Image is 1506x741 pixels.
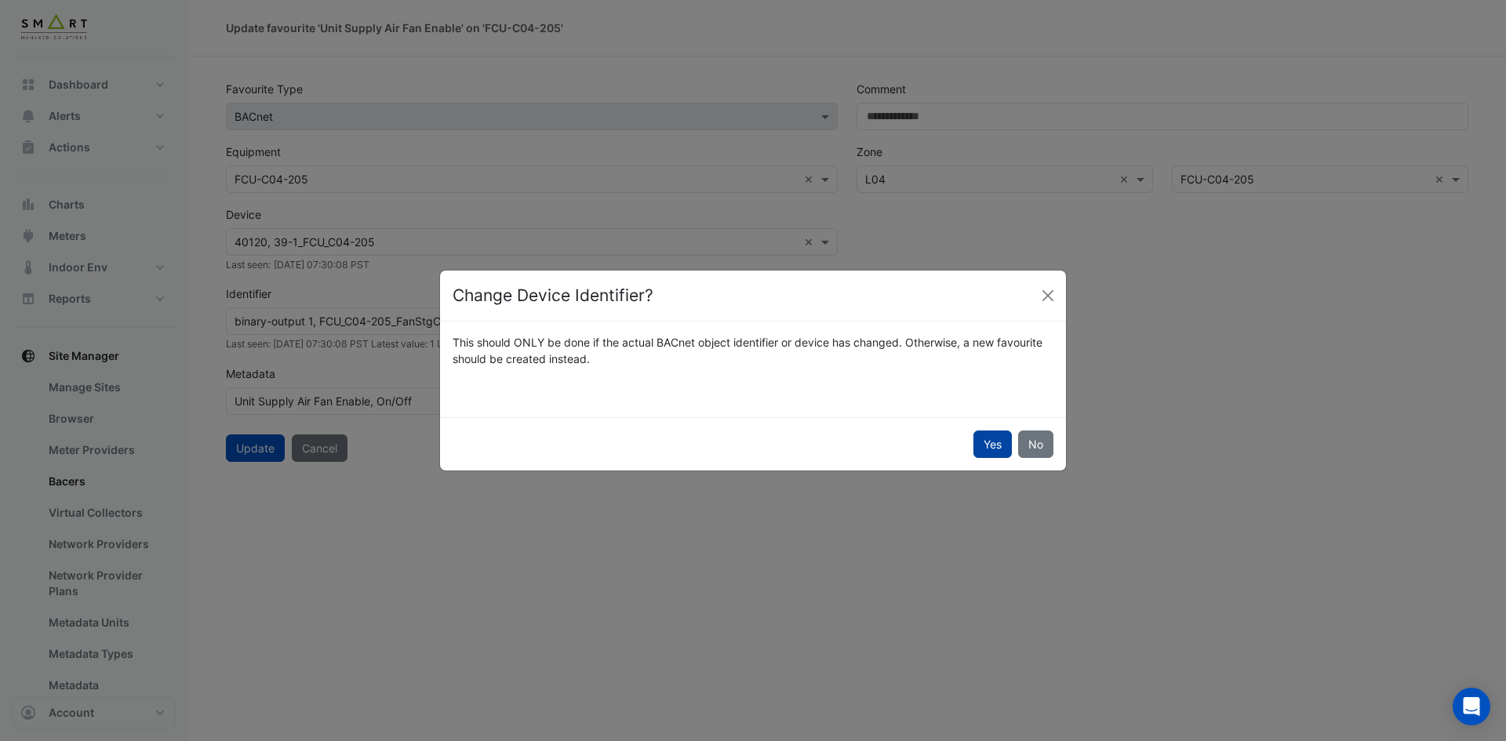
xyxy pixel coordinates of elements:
div: Open Intercom Messenger [1453,688,1490,725]
h4: Change Device Identifier? [453,283,653,308]
button: Yes [973,430,1012,458]
div: This should ONLY be done if the actual BACnet object identifier or device has changed. Otherwise,... [443,334,1063,367]
button: Close [1036,284,1060,307]
button: No [1018,430,1053,458]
